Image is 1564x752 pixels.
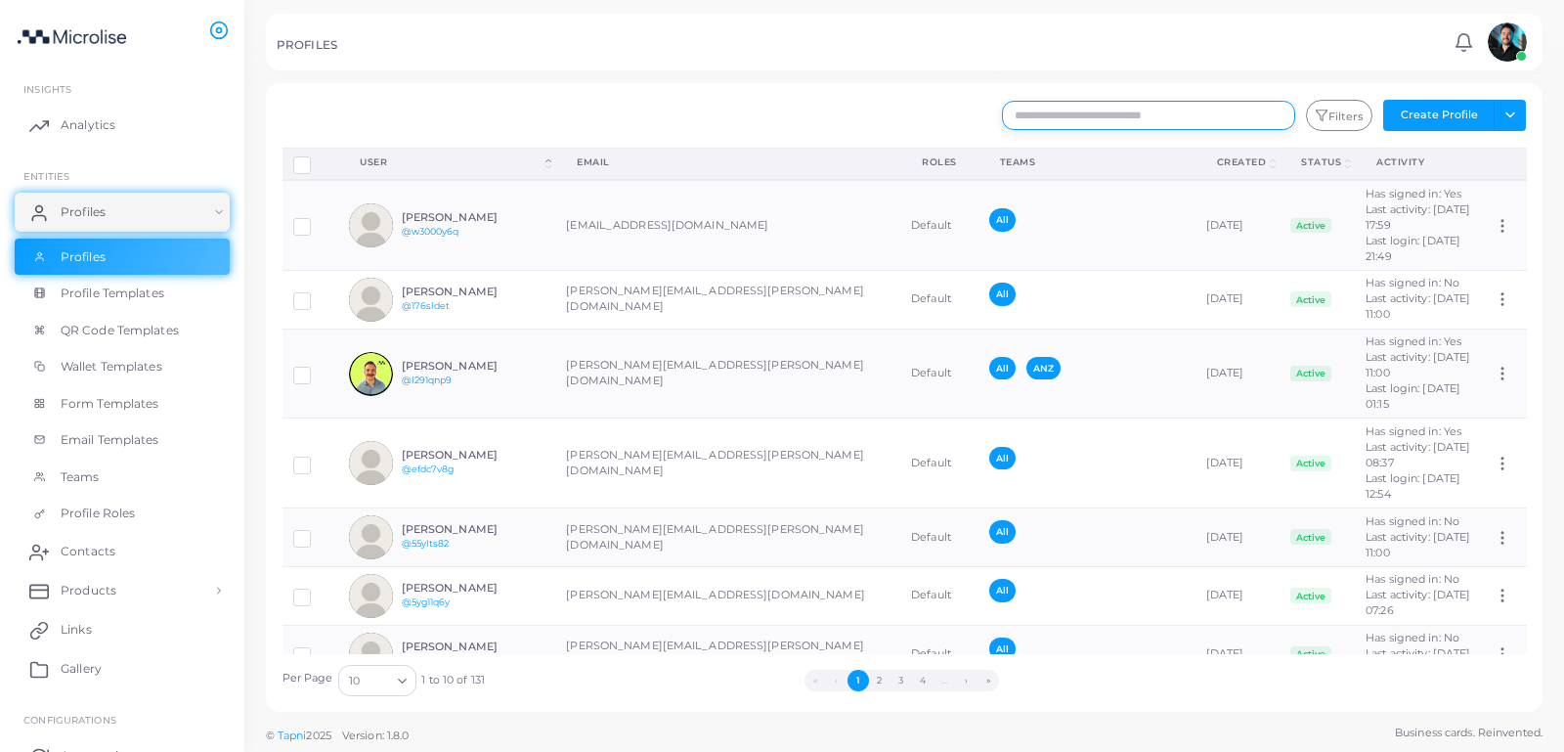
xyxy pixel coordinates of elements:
[282,671,333,686] label: Per Page
[1366,187,1461,200] span: Has signed in: Yes
[342,729,410,742] span: Version: 1.8.0
[15,239,230,276] a: Profiles
[61,203,106,221] span: Profiles
[989,447,1016,469] span: All
[1366,276,1459,289] span: Has signed in: No
[900,329,978,419] td: Default
[402,211,545,224] h6: [PERSON_NAME]
[485,670,1318,691] ul: Pagination
[338,665,416,696] div: Search for option
[402,286,545,298] h6: [PERSON_NAME]
[15,610,230,649] a: Links
[349,671,360,691] span: 10
[1195,329,1281,419] td: [DATE]
[402,300,451,311] a: @176sldet
[61,505,135,522] span: Profile Roles
[402,523,545,536] h6: [PERSON_NAME]
[402,375,453,385] a: @l291qnp9
[977,670,999,691] button: Go to last page
[1290,291,1331,307] span: Active
[402,226,459,237] a: @w3000y6q
[61,248,106,266] span: Profiles
[362,670,390,691] input: Search for option
[555,625,900,684] td: [PERSON_NAME][EMAIL_ADDRESS][PERSON_NAME][DOMAIN_NAME]
[555,270,900,329] td: [PERSON_NAME][EMAIL_ADDRESS][PERSON_NAME][DOMAIN_NAME]
[402,538,450,549] a: @55ylts82
[15,312,230,349] a: QR Code Templates
[555,566,900,625] td: [PERSON_NAME][EMAIL_ADDRESS][DOMAIN_NAME]
[1290,646,1331,662] span: Active
[900,270,978,329] td: Default
[1366,572,1459,586] span: Has signed in: No
[15,495,230,532] a: Profile Roles
[15,348,230,385] a: Wallet Templates
[1000,155,1174,169] div: Teams
[266,728,409,744] span: ©
[15,532,230,571] a: Contacts
[402,360,545,373] h6: [PERSON_NAME]
[1290,588,1331,603] span: Active
[555,180,900,270] td: [EMAIL_ADDRESS][DOMAIN_NAME]
[23,714,116,726] span: Configurations
[1306,100,1372,131] button: Filters
[1195,625,1281,684] td: [DATE]
[402,582,545,595] h6: [PERSON_NAME]
[402,449,545,462] h6: [PERSON_NAME]
[349,278,393,322] img: avatar
[15,459,230,496] a: Teams
[61,358,162,376] span: Wallet Templates
[1366,291,1470,321] span: Last activity: [DATE] 11:00
[989,357,1016,379] span: All
[349,352,393,396] img: avatar
[1290,456,1331,471] span: Active
[1366,350,1470,379] span: Last activity: [DATE] 11:00
[15,571,230,610] a: Products
[15,385,230,422] a: Form Templates
[1366,381,1460,411] span: Last login: [DATE] 01:15
[402,464,455,474] a: @efdc7v8g
[989,579,1016,601] span: All
[1366,631,1459,644] span: Has signed in: No
[1483,148,1526,180] th: Action
[15,275,230,312] a: Profile Templates
[18,19,126,55] img: logo
[900,509,978,567] td: Default
[1383,100,1495,131] button: Create Profile
[349,633,393,677] img: avatar
[900,419,978,509] td: Default
[1366,530,1470,559] span: Last activity: [DATE] 11:00
[23,170,69,182] span: ENTITIES
[1376,155,1461,169] div: activity
[402,641,545,653] h6: [PERSON_NAME]
[989,208,1016,231] span: All
[278,729,307,742] a: Tapni
[922,155,957,169] div: Roles
[15,193,230,232] a: Profiles
[1026,357,1061,379] span: ANZ
[1290,218,1331,234] span: Active
[1195,419,1281,509] td: [DATE]
[1366,424,1461,438] span: Has signed in: Yes
[1195,270,1281,329] td: [DATE]
[1301,155,1341,169] div: Status
[1395,725,1542,741] span: Business cards. Reinvented.
[1195,180,1281,270] td: [DATE]
[15,421,230,459] a: Email Templates
[555,329,900,419] td: [PERSON_NAME][EMAIL_ADDRESS][PERSON_NAME][DOMAIN_NAME]
[577,155,879,169] div: Email
[1366,471,1460,501] span: Last login: [DATE] 12:54
[1290,529,1331,545] span: Active
[61,582,116,599] span: Products
[912,670,934,691] button: Go to page 4
[900,180,978,270] td: Default
[555,419,900,509] td: [PERSON_NAME][EMAIL_ADDRESS][PERSON_NAME][DOMAIN_NAME]
[349,441,393,485] img: avatar
[847,670,869,691] button: Go to page 1
[277,38,337,52] h5: PROFILES
[23,83,71,95] span: INSIGHTS
[15,106,230,145] a: Analytics
[891,670,912,691] button: Go to page 3
[306,728,330,744] span: 2025
[1195,566,1281,625] td: [DATE]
